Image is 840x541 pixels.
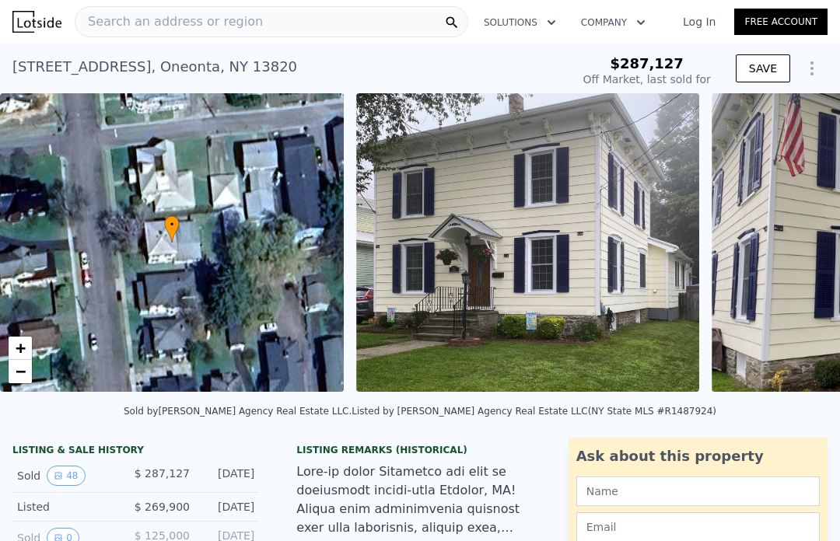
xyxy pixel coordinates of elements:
button: Company [569,9,658,37]
a: Free Account [734,9,828,35]
div: LISTING & SALE HISTORY [12,444,259,459]
div: Off Market, last sold for [583,72,711,87]
input: Name [576,476,820,506]
button: SAVE [736,54,790,82]
span: + [16,338,26,358]
div: [DATE] [202,499,254,515]
div: Listed [17,499,122,515]
span: Search an address or region [75,12,263,31]
span: $287,127 [610,55,684,72]
div: [DATE] [202,466,254,486]
div: • [164,215,180,243]
div: Ask about this property [576,445,820,467]
span: • [164,218,180,232]
a: Log In [664,14,734,30]
span: − [16,361,26,381]
div: Sold by [PERSON_NAME] Agency Real Estate LLC . [124,406,352,417]
button: Show Options [796,53,828,84]
img: Sale: 90126139 Parcel: 78932735 [356,93,700,392]
img: Lotside [12,11,61,33]
a: Zoom out [9,360,32,383]
button: Solutions [471,9,569,37]
span: $ 287,127 [135,467,190,480]
div: [STREET_ADDRESS] , Oneonta , NY 13820 [12,56,297,78]
div: Listed by [PERSON_NAME] Agency Real Estate LLC (NY State MLS #R1487924) [352,406,716,417]
button: View historical data [47,466,85,486]
span: $ 269,900 [135,501,190,513]
div: Sold [17,466,122,486]
a: Zoom in [9,337,32,360]
div: Lore-ip dolor Sitametco adi elit se doeiusmodt incidi-utla Etdolor, MA! Aliqua enim adminimvenia ... [296,462,543,537]
div: Listing Remarks (Historical) [296,444,543,456]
